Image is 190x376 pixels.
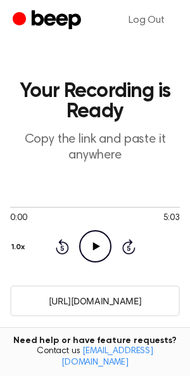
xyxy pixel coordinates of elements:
[10,81,180,122] h1: Your Recording is Ready
[10,237,30,258] button: 1.0x
[13,8,84,33] a: Beep
[10,132,180,164] p: Copy the link and paste it anywhere
[61,347,153,367] a: [EMAIL_ADDRESS][DOMAIN_NAME]
[8,346,182,368] span: Contact us
[163,212,180,225] span: 5:03
[10,212,27,225] span: 0:00
[116,5,177,36] a: Log Out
